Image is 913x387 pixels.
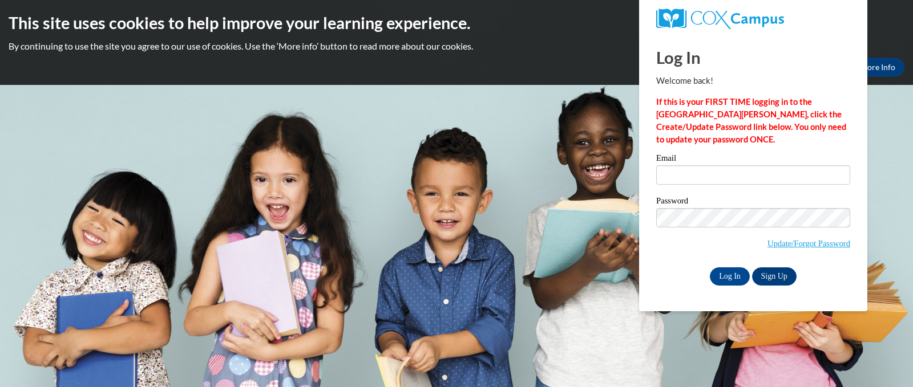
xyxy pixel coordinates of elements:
[851,58,904,76] a: More Info
[656,9,850,29] a: COX Campus
[9,40,904,52] p: By continuing to use the site you agree to our use of cookies. Use the ‘More info’ button to read...
[656,97,846,144] strong: If this is your FIRST TIME logging in to the [GEOGRAPHIC_DATA][PERSON_NAME], click the Create/Upd...
[752,267,797,286] a: Sign Up
[656,154,850,165] label: Email
[656,197,850,208] label: Password
[656,9,784,29] img: COX Campus
[656,75,850,87] p: Welcome back!
[656,46,850,69] h1: Log In
[767,239,850,248] a: Update/Forgot Password
[9,11,904,34] h2: This site uses cookies to help improve your learning experience.
[710,267,750,286] input: Log In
